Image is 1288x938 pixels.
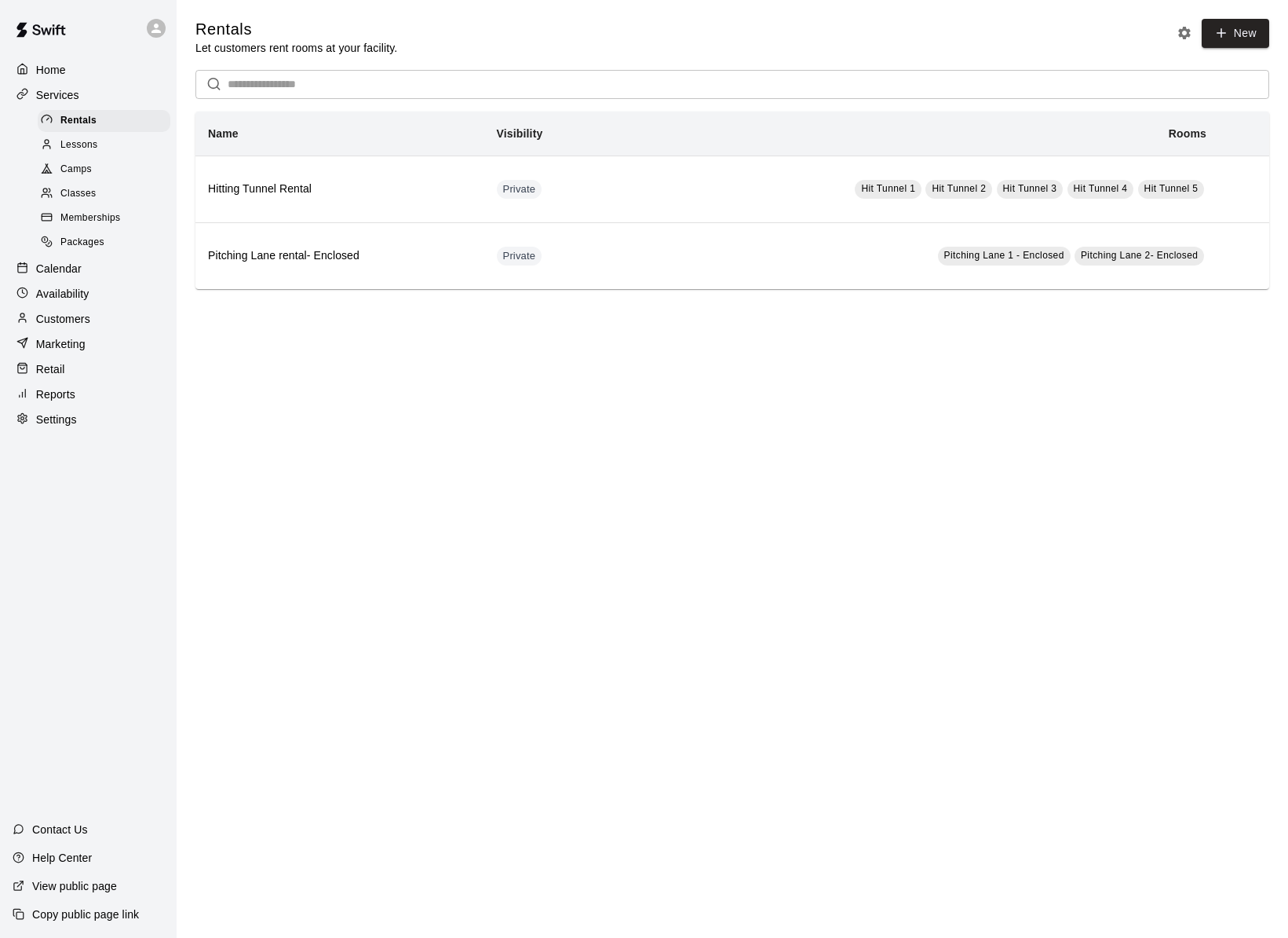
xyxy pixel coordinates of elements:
a: Rentals [38,108,177,133]
div: This service is hidden, and can only be accessed via a direct link [497,180,542,199]
a: Classes [38,182,177,207]
span: Pitching Lane 1 - Enclosed [944,250,1064,261]
p: Retail [36,361,65,377]
p: Calendar [36,261,82,277]
a: Availability [13,282,164,306]
button: Rental settings [1173,21,1196,45]
table: simple table [195,112,1269,289]
div: Packages [38,232,170,254]
p: Copy public page link [32,907,139,922]
div: Camps [38,159,170,181]
span: Hit Tunnel 5 [1144,183,1199,194]
a: Customers [13,307,164,331]
p: Let customers rent rooms at your facility. [195,40,397,56]
a: Services [13,83,164,107]
p: Marketing [36,336,86,352]
span: Lessons [60,137,98,153]
a: Settings [13,408,164,431]
a: Home [13,58,164,82]
h5: Rentals [195,19,397,40]
p: Availability [36,286,89,302]
h6: Hitting Tunnel Rental [208,181,472,198]
a: Retail [13,357,164,381]
span: Packages [60,235,104,251]
span: Private [497,249,542,264]
div: This service is hidden, and can only be accessed via a direct link [497,247,542,266]
span: Camps [60,162,92,178]
p: Home [36,62,66,78]
a: Camps [38,158,177,182]
a: Memberships [38,207,177,231]
div: Lessons [38,134,170,156]
div: Memberships [38,207,170,229]
b: Visibility [497,127,543,140]
p: View public page [32,878,117,894]
span: Rentals [60,113,97,129]
span: Memberships [60,211,120,226]
a: Lessons [38,133,177,157]
div: Rentals [38,110,170,132]
h6: Pitching Lane rental- Enclosed [208,247,472,265]
span: Pitching Lane 2- Enclosed [1081,250,1198,261]
a: Reports [13,383,164,406]
div: Classes [38,183,170,205]
a: Packages [38,231,177,255]
p: Help Center [32,850,92,866]
p: Customers [36,311,90,327]
a: Marketing [13,332,164,356]
span: Private [497,182,542,197]
p: Settings [36,412,77,427]
a: Calendar [13,257,164,280]
span: Hit Tunnel 4 [1074,183,1128,194]
span: Hit Tunnel 1 [861,183,915,194]
p: Reports [36,387,75,402]
span: Classes [60,186,96,202]
span: Hit Tunnel 2 [932,183,986,194]
b: Name [208,127,239,140]
p: Contact Us [32,822,88,837]
b: Rooms [1169,127,1206,140]
a: New [1202,19,1269,48]
span: Hit Tunnel 3 [1003,183,1057,194]
p: Services [36,87,79,103]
